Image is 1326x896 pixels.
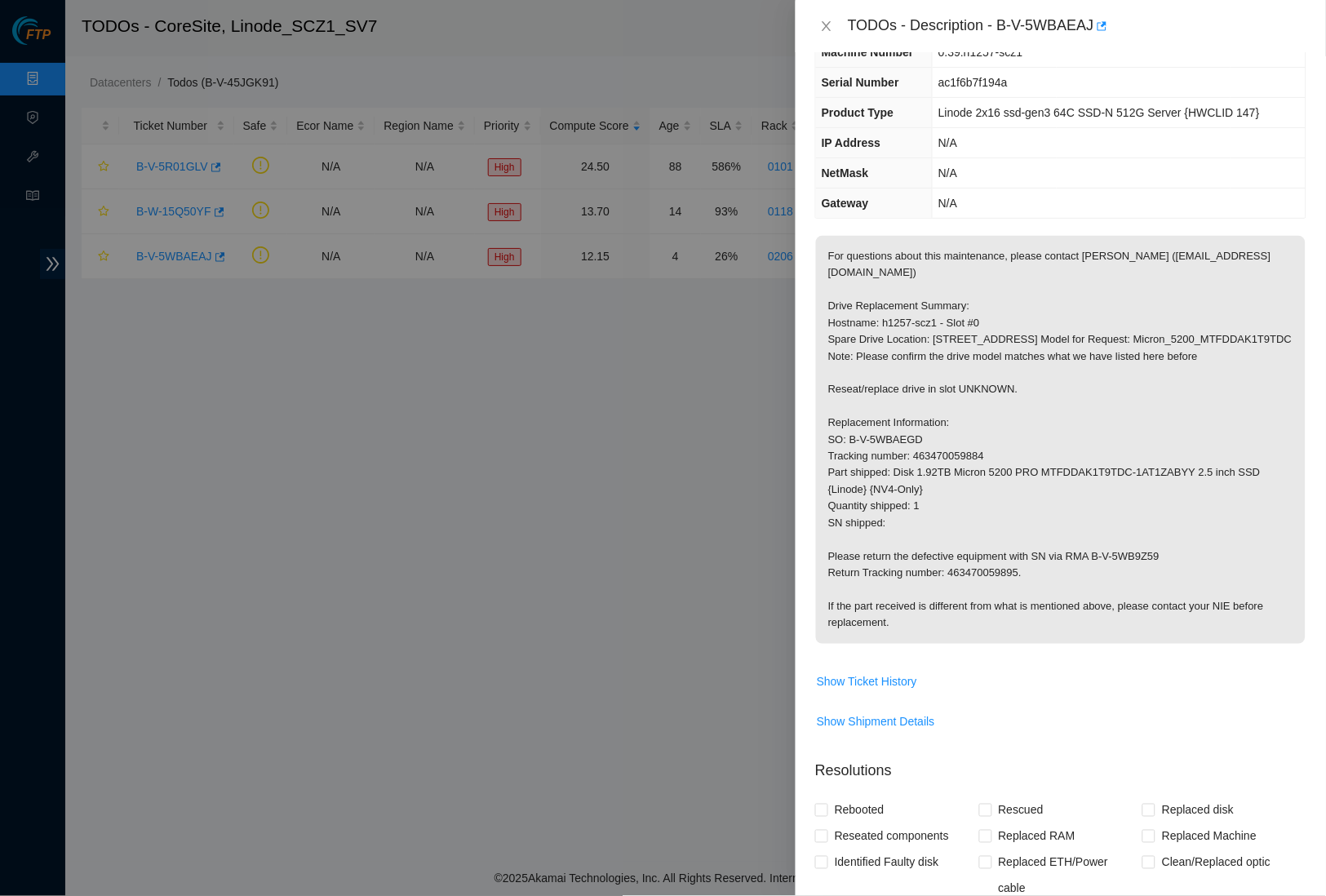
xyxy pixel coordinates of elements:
span: Show Ticket History [817,672,917,690]
span: Show Shipment Details [817,712,935,730]
button: Close [815,19,838,34]
span: Rescued [992,797,1050,823]
span: Reseated components [828,823,956,849]
div: TODOs - Description - B-V-5WBAEAJ [848,13,1306,39]
p: For questions about this maintenance, please contact [PERSON_NAME] ([EMAIL_ADDRESS][DOMAIN_NAME])... [816,236,1306,644]
span: Gateway [822,197,869,210]
span: Clean/Replaced optic [1155,849,1277,876]
span: IP Address [822,136,880,149]
span: Replaced Machine [1155,823,1263,849]
span: N/A [938,166,957,180]
span: Serial Number [822,76,899,89]
span: 0.39:h1257-scz1 [938,46,1023,59]
span: N/A [938,136,957,149]
button: Show Shipment Details [816,708,936,734]
span: Replaced RAM [992,823,1082,849]
span: ac1f6b7f194a [938,76,1008,89]
p: Resolutions [815,747,1306,783]
span: close [820,20,833,33]
span: Rebooted [828,797,891,823]
span: Replaced disk [1155,797,1240,823]
span: Machine Number [822,46,914,59]
span: Linode 2x16 ssd-gen3 64C SSD-N 512G Server {HWCLID 147} [938,106,1260,119]
span: N/A [938,197,957,210]
span: Product Type [822,106,894,119]
button: Show Ticket History [816,668,918,694]
span: NetMask [822,166,869,180]
span: Identified Faulty disk [828,849,946,876]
